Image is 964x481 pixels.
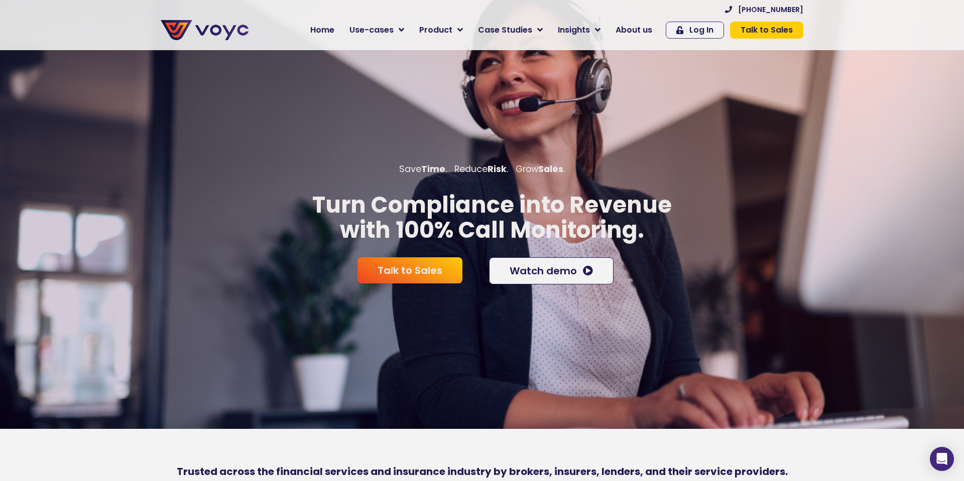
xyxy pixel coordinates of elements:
span: Use-cases [349,24,394,36]
b: Trusted across the financial services and insurance industry by brokers, insurers, lenders, and t... [177,464,788,478]
span: [PHONE_NUMBER] [738,6,803,13]
span: Watch demo [510,266,577,276]
div: Open Intercom Messenger [930,447,954,471]
img: voyc-full-logo [161,20,249,40]
a: Talk to Sales [357,257,462,283]
b: Sales [538,163,563,175]
a: Talk to Sales [730,22,803,39]
a: Use-cases [342,20,412,40]
a: Log In [666,22,724,39]
a: Case Studies [470,20,550,40]
a: Watch demo [489,257,614,284]
a: [PHONE_NUMBER] [725,6,803,13]
span: Log In [689,26,713,34]
b: Risk [488,163,507,175]
span: Product [419,24,452,36]
span: About us [616,24,652,36]
a: Home [303,20,342,40]
a: Insights [550,20,608,40]
a: About us [608,20,660,40]
span: Case Studies [478,24,532,36]
span: Insights [558,24,590,36]
span: Talk to Sales [378,265,442,275]
a: Product [412,20,470,40]
span: Home [310,24,334,36]
span: Talk to Sales [741,26,793,34]
b: Time [421,163,445,175]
